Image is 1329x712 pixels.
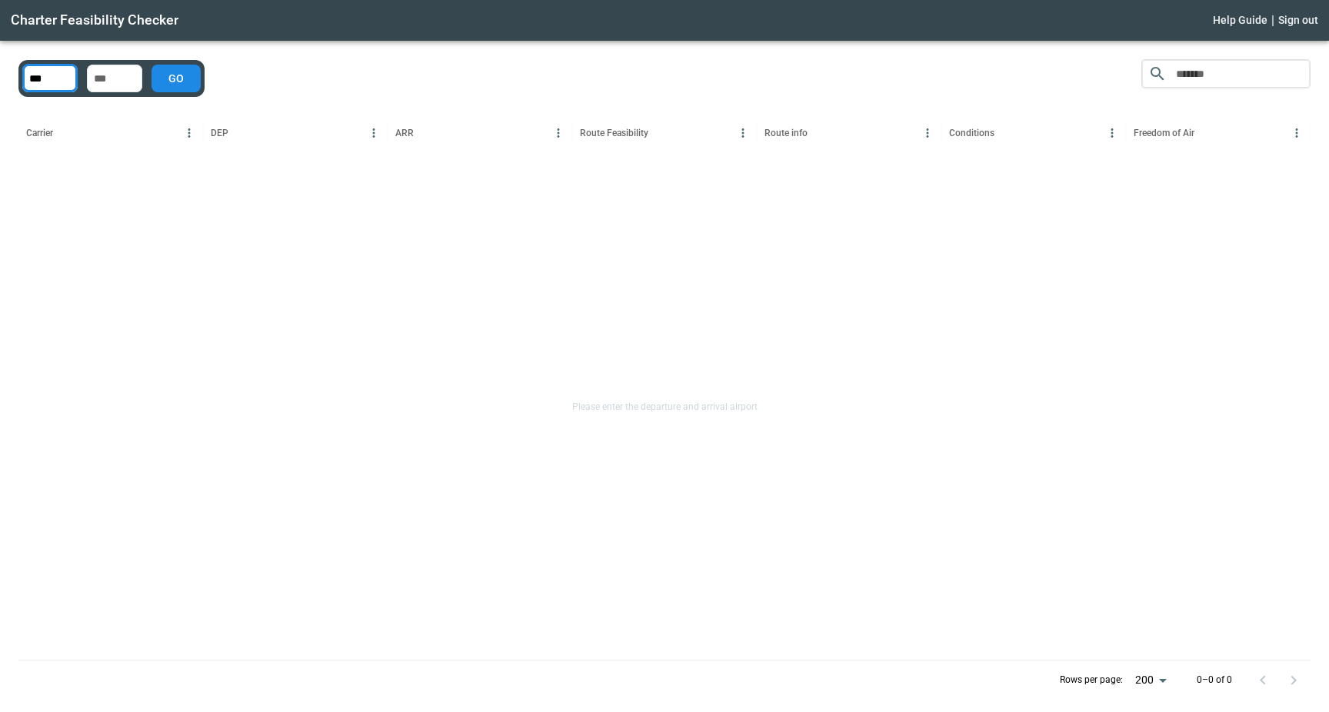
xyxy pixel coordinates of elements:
[415,123,435,143] button: Sort
[1134,128,1194,138] div: Freedom of Air
[87,65,142,92] div: No airport exists
[918,123,938,143] button: Menu
[580,128,648,138] div: Route Feasibility
[1271,12,1274,30] div: |
[55,123,75,143] button: Sort
[1060,674,1123,687] p: Rows per page:
[211,128,228,138] div: DEP
[1141,59,1311,111] div: Search
[1129,669,1172,691] div: 200
[1213,11,1267,30] button: Help Guide
[1102,123,1122,143] button: Menu
[548,123,568,143] button: Menu
[22,65,78,92] div: No airport exists
[1287,123,1307,143] button: Menu
[764,128,808,138] div: Route info
[572,401,758,414] p: Please enter the departure and arrival airport
[230,123,250,143] button: Sort
[1278,11,1318,30] button: Sign out
[364,123,384,143] button: Menu
[949,128,994,138] div: Conditions
[809,123,829,143] button: Sort
[996,123,1016,143] button: Sort
[11,11,178,30] h1: Charter Feasibility Checker
[650,123,670,143] button: Sort
[733,123,753,143] button: Menu
[395,128,414,138] div: ARR
[1196,123,1216,143] button: Sort
[152,65,201,92] button: GO
[26,128,53,138] div: Carrier
[179,123,199,143] button: Menu
[1197,674,1232,687] p: 0–0 of 0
